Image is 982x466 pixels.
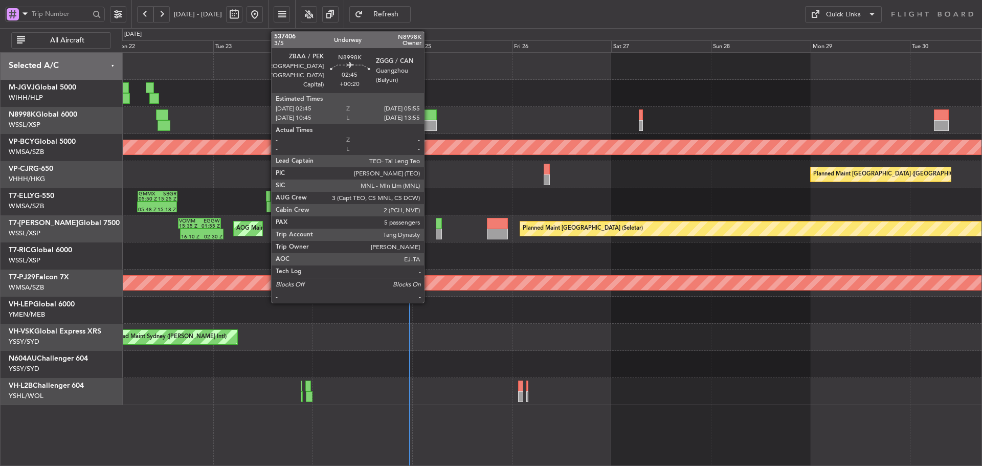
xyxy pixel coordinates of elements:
span: T7-ELLY [9,192,34,199]
div: 05:30 Z [316,234,334,239]
div: SBGR [158,191,176,196]
div: [DATE] [124,30,142,39]
a: VP-CJRG-650 [9,165,53,172]
div: 20:00 Z [297,234,316,239]
div: GMMX [139,191,158,196]
span: VH-VSK [9,328,34,335]
div: 15:18 Z [157,207,176,212]
input: Trip Number [32,6,90,21]
span: Refresh [365,11,407,18]
a: T7-ELLYG-550 [9,192,54,199]
div: EGGW [199,218,220,224]
div: 01:55 Z [199,224,220,229]
a: N604AUChallenger 604 [9,355,88,362]
div: Thu 25 [412,40,512,53]
div: Mon 29 [811,40,910,53]
div: VOMM [179,218,199,224]
a: T7-RICGlobal 6000 [9,247,72,254]
span: M-JGVJ [9,84,35,91]
div: 06:10 Z [319,224,337,229]
a: VH-LEPGlobal 6000 [9,301,75,308]
a: WMSA/SZB [9,283,44,292]
span: N8998K [9,111,36,118]
div: 15:35 Z [179,224,199,229]
a: M-JGVJGlobal 5000 [9,84,76,91]
a: YSSY/SYD [9,364,39,373]
div: Sat 27 [611,40,711,53]
a: T7-[PERSON_NAME]Global 7500 [9,219,120,227]
div: Planned Maint [GEOGRAPHIC_DATA] (Seletar) [523,221,643,236]
a: T7-PJ29Falcon 7X [9,274,69,281]
div: Mon 22 [114,40,213,53]
span: T7-[PERSON_NAME] [9,219,78,227]
a: WMSA/SZB [9,202,44,211]
div: Planned Maint Sydney ([PERSON_NAME] Intl) [108,329,227,345]
span: VH-L2B [9,382,33,389]
a: WSSL/XSP [9,120,40,129]
a: VP-BCYGlobal 5000 [9,138,76,145]
div: 20:50 Z [300,224,319,229]
a: VH-VSKGlobal Express XRS [9,328,101,335]
div: 16:10 Z [181,234,202,239]
span: N604AU [9,355,37,362]
a: WIHH/HLP [9,93,43,102]
span: [DATE] - [DATE] [174,10,222,19]
div: 02:30 Z [202,234,222,239]
a: N8998KGlobal 6000 [9,111,77,118]
a: YSHL/WOL [9,391,43,401]
button: Quick Links [805,6,882,23]
button: Refresh [349,6,411,23]
a: YSSY/SYD [9,337,39,346]
div: Wed 24 [313,40,412,53]
div: Tue 23 [213,40,313,53]
a: WSSL/XSP [9,229,40,238]
div: AOG Maint London ([GEOGRAPHIC_DATA]) [236,221,351,236]
button: All Aircraft [11,32,111,49]
div: 05:50 Z [139,196,158,202]
span: VH-LEP [9,301,33,308]
div: 15:25 Z [158,196,176,202]
a: VHHH/HKG [9,174,45,184]
div: EGGW [300,218,319,224]
span: T7-RIC [9,247,31,254]
span: All Aircraft [27,37,107,44]
div: VOTP [319,218,337,224]
a: VH-L2BChallenger 604 [9,382,84,389]
a: WMSA/SZB [9,147,44,157]
div: Sun 28 [711,40,811,53]
a: WSSL/XSP [9,256,40,265]
span: T7-PJ29 [9,274,35,281]
div: Quick Links [826,10,861,20]
span: VP-BCY [9,138,34,145]
span: VP-CJR [9,165,33,172]
a: YMEN/MEB [9,310,45,319]
div: 05:48 Z [138,207,157,212]
div: Fri 26 [512,40,612,53]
